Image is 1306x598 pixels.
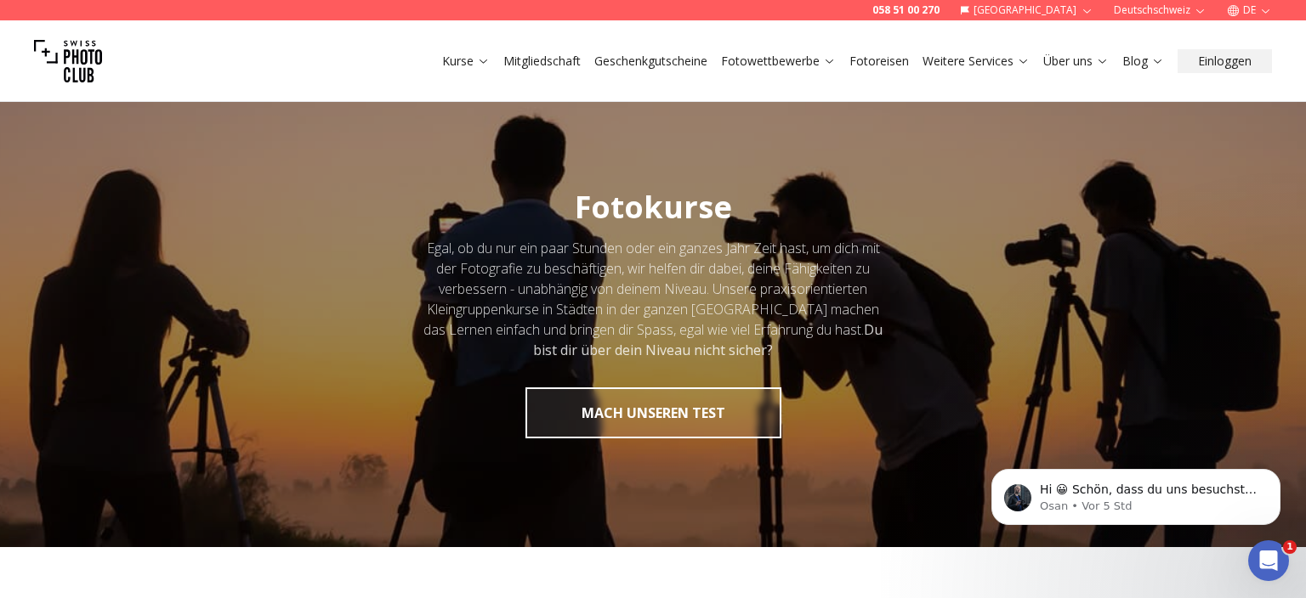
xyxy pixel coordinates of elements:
[923,53,1030,70] a: Weitere Services
[82,8,116,21] h1: Osan
[966,433,1306,552] iframe: Intercom notifications Nachricht
[714,49,843,73] button: Fotowettbewerbe
[40,268,265,284] li: Which city you live in
[298,7,329,37] div: Schließen
[27,358,103,369] div: Osan • Vor 1m
[27,184,265,234] div: If you have any questions, ask here right away and I will be happy to help 😊
[14,116,279,355] div: Hey there. Osan here, I am the responsible for ourSPC Academy programsin [GEOGRAPHIC_DATA].If you...
[1248,540,1289,581] iframe: Intercom live chat
[435,49,497,73] button: Kurse
[503,53,581,70] a: Mitgliedschaft
[1178,49,1272,73] button: Einloggen
[261,468,275,482] button: Emoji-Auswahl
[11,7,43,39] button: go back
[843,49,916,73] button: Fotoreisen
[594,53,707,70] a: Geschenkgutscheine
[872,3,940,17] a: 058 51 00 270
[27,328,265,345] div: so that I can help you better.
[1283,540,1297,554] span: 1
[1036,49,1116,73] button: Über uns
[721,53,836,70] a: Fotowettbewerbe
[1122,53,1164,70] a: Blog
[497,49,588,73] button: Mitgliedschaft
[40,288,265,319] li: Which language(s) you are comfortable with
[588,49,714,73] button: Geschenkgutscheine
[27,243,265,260] div: Please include in your message:
[27,126,265,176] div: Hey there. Osan here, I am the responsible for our in [GEOGRAPHIC_DATA].
[1116,49,1171,73] button: Blog
[28,375,312,418] input: Deine E-Mail-Adresse
[34,27,102,95] img: Swiss photo club
[442,53,490,70] a: Kurse
[288,461,315,488] button: Sende eine Nachricht…
[916,49,1036,73] button: Weitere Services
[82,21,163,38] p: Vor 5 Std aktiv
[266,7,298,39] button: Home
[849,53,909,70] a: Fotoreisen
[525,387,781,438] button: MACH UNSEREN TEST
[48,9,76,37] img: Profile image for Osan
[575,186,732,228] span: Fotokurse
[422,238,884,360] div: Egal, ob du nur ein paar Stunden oder ein ganzes Jahr Zeit hast, um dich mit der Fotografie zu be...
[1043,53,1109,70] a: Über uns
[18,419,322,448] textarea: Nachricht senden...
[14,116,326,392] div: Osan sagt…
